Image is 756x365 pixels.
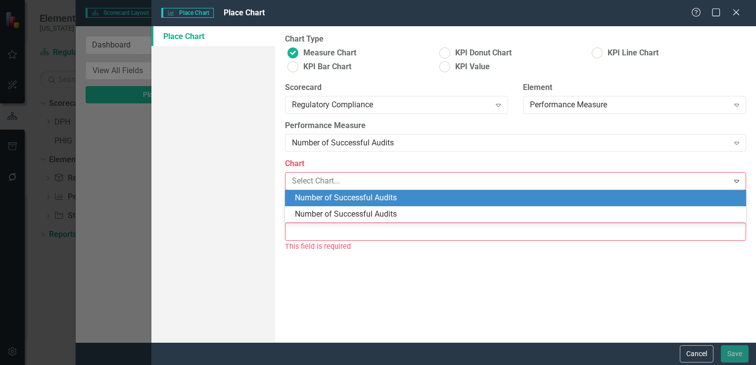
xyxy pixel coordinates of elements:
[680,345,713,363] button: Cancel
[285,120,746,132] label: Performance Measure
[303,47,356,59] span: Measure Chart
[292,99,491,111] div: Regulatory Compliance
[161,8,214,18] span: Place Chart
[455,47,512,59] span: KPI Donut Chart
[292,137,729,149] div: Number of Successful Audits
[285,82,508,93] label: Scorecard
[455,61,490,73] span: KPI Value
[285,158,746,170] label: Chart
[151,26,275,46] a: Place Chart
[530,99,729,111] div: Performance Measure
[224,8,265,17] span: Place Chart
[608,47,659,59] span: KPI Line Chart
[295,192,740,204] div: Number of Successful Audits
[285,34,324,45] label: Chart Type
[285,241,746,252] div: This field is required
[721,345,749,363] button: Save
[303,61,351,73] span: KPI Bar Chart
[523,82,746,93] label: Element
[295,209,740,220] div: Number of Successful Audits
